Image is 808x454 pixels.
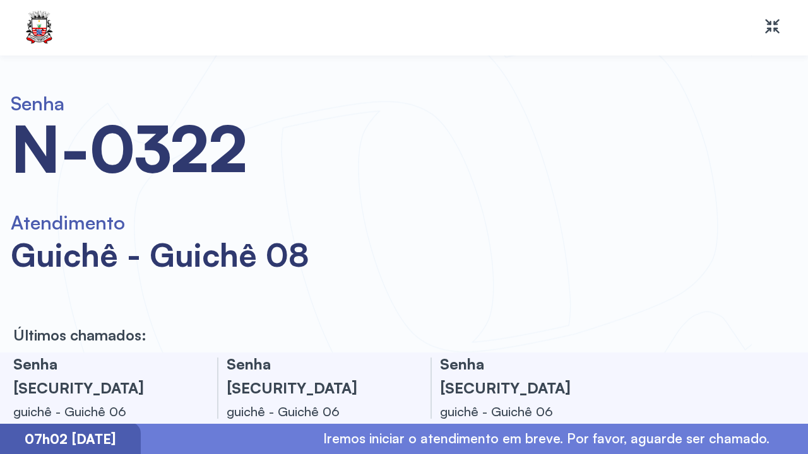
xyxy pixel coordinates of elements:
[440,352,612,400] h3: Senha [SECURITY_DATA]
[11,115,437,182] div: N-0322
[11,235,437,274] div: guichê - Guichê 08
[11,211,437,235] h6: Atendimento
[13,400,186,424] div: guichê - Guichê 06
[13,326,146,344] p: Últimos chamados:
[13,352,186,400] h3: Senha [SECURITY_DATA]
[227,400,399,424] div: guichê - Guichê 06
[11,91,437,115] h6: Senha
[227,352,399,400] h3: Senha [SECURITY_DATA]
[440,400,612,424] div: guichê - Guichê 06
[21,11,57,45] img: Logotipo do estabelecimento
